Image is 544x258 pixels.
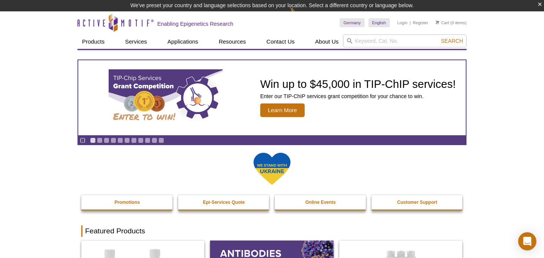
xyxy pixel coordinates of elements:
[145,138,150,143] a: Go to slide 9
[260,103,305,117] span: Learn More
[518,232,536,250] div: Open Intercom Messenger
[117,138,123,143] a: Go to slide 5
[340,18,364,27] a: Germany
[436,20,449,25] a: Cart
[131,138,137,143] a: Go to slide 7
[436,18,467,27] li: (0 items)
[124,138,130,143] a: Go to slide 6
[397,200,437,205] strong: Customer Support
[163,34,203,49] a: Applications
[109,69,223,126] img: TIP-ChIP Services Grant Competition
[397,20,408,25] a: Login
[90,138,96,143] a: Go to slide 1
[290,6,310,23] img: Change Here
[311,34,343,49] a: About Us
[97,138,103,143] a: Go to slide 2
[78,60,466,135] article: TIP-ChIP Services Grant Competition
[111,138,116,143] a: Go to slide 4
[260,93,456,100] p: Enter our TIP-ChIP services grant competition for your chance to win.
[368,18,390,27] a: English
[439,38,465,44] button: Search
[413,20,428,25] a: Register
[178,195,270,210] a: Epi-Services Quote
[372,195,463,210] a: Customer Support
[275,195,367,210] a: Online Events
[410,18,411,27] li: |
[436,20,439,24] img: Your Cart
[77,34,109,49] a: Products
[80,138,85,143] a: Toggle autoplay
[214,34,251,49] a: Resources
[78,60,466,135] a: TIP-ChIP Services Grant Competition Win up to $45,000 in TIP-ChIP services! Enter our TIP-ChIP se...
[138,138,144,143] a: Go to slide 8
[253,152,291,186] img: We Stand With Ukraine
[81,195,173,210] a: Promotions
[152,138,157,143] a: Go to slide 10
[157,20,233,27] h2: Enabling Epigenetics Research
[305,200,336,205] strong: Online Events
[114,200,140,205] strong: Promotions
[203,200,245,205] strong: Epi-Services Quote
[260,78,456,90] h2: Win up to $45,000 in TIP-ChIP services!
[343,34,467,47] input: Keyword, Cat. No.
[104,138,109,143] a: Go to slide 3
[120,34,152,49] a: Services
[262,34,299,49] a: Contact Us
[158,138,164,143] a: Go to slide 11
[81,225,463,237] h2: Featured Products
[441,38,463,44] span: Search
